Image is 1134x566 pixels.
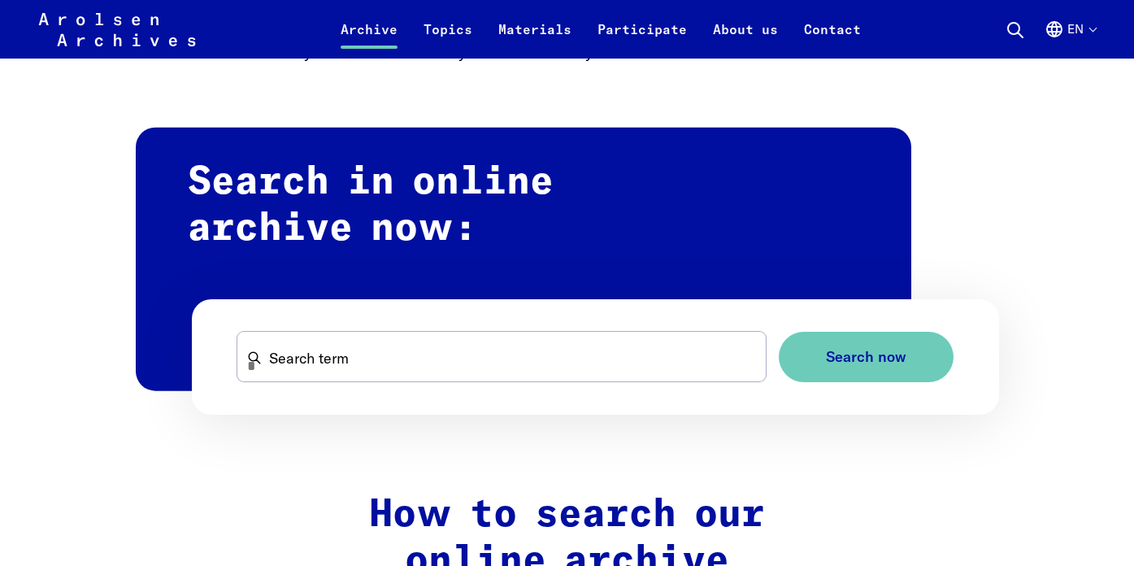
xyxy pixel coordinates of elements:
[826,349,906,366] span: Search now
[136,128,911,390] h2: Search in online archive now:
[1045,20,1096,59] button: English, language selection
[584,20,700,59] a: Participate
[411,20,485,59] a: Topics
[485,20,584,59] a: Materials
[779,332,954,383] button: Search now
[328,20,411,59] a: Archive
[700,20,791,59] a: About us
[791,20,874,59] a: Contact
[328,10,874,49] nav: Primary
